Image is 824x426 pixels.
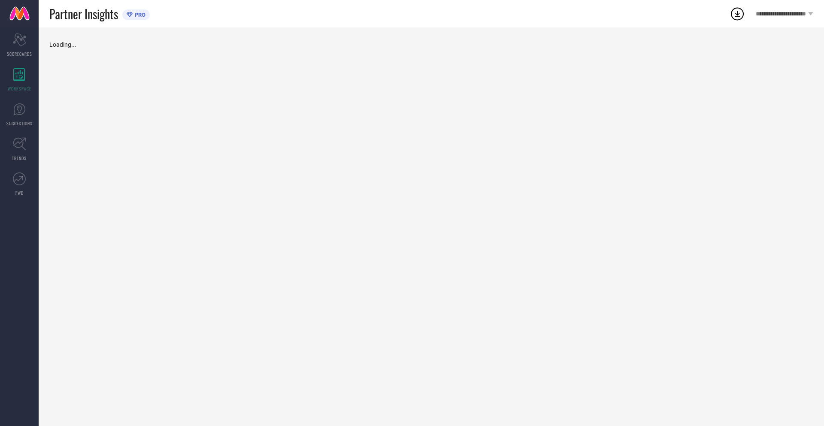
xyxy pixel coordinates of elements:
span: Loading... [49,41,76,48]
span: WORKSPACE [8,85,31,92]
span: TRENDS [12,155,27,161]
span: SCORECARDS [7,51,32,57]
span: Partner Insights [49,5,118,23]
span: PRO [133,12,145,18]
span: SUGGESTIONS [6,120,33,127]
span: FWD [15,190,24,196]
div: Open download list [730,6,745,21]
